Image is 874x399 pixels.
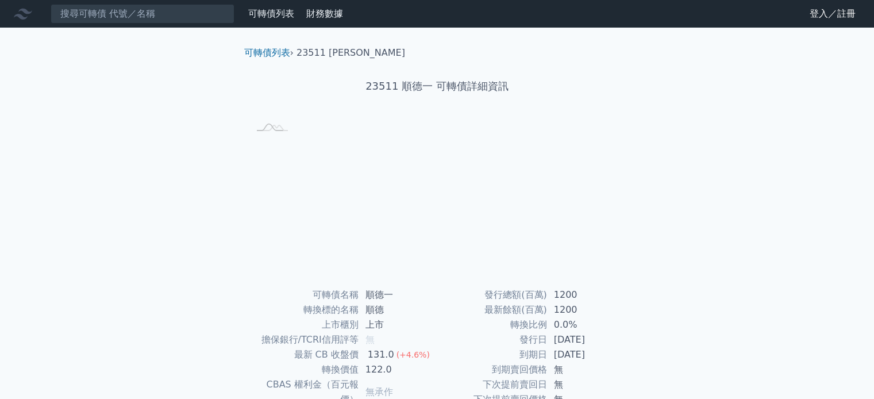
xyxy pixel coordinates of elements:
[359,287,437,302] td: 順德一
[365,334,375,345] span: 無
[547,347,626,362] td: [DATE]
[51,4,234,24] input: 搜尋可轉債 代號／名稱
[437,332,547,347] td: 發行日
[800,5,865,23] a: 登入／註冊
[437,287,547,302] td: 發行總額(百萬)
[249,317,359,332] td: 上市櫃別
[297,46,405,60] li: 23511 [PERSON_NAME]
[547,287,626,302] td: 1200
[359,302,437,317] td: 順德
[547,362,626,377] td: 無
[248,8,294,19] a: 可轉債列表
[547,332,626,347] td: [DATE]
[437,377,547,392] td: 下次提前賣回日
[235,78,640,94] h1: 23511 順德一 可轉債詳細資訊
[547,317,626,332] td: 0.0%
[249,362,359,377] td: 轉換價值
[249,347,359,362] td: 最新 CB 收盤價
[437,302,547,317] td: 最新餘額(百萬)
[437,347,547,362] td: 到期日
[365,386,393,397] span: 無承作
[244,46,294,60] li: ›
[547,302,626,317] td: 1200
[437,362,547,377] td: 到期賣回價格
[359,317,437,332] td: 上市
[547,377,626,392] td: 無
[249,287,359,302] td: 可轉債名稱
[249,302,359,317] td: 轉換標的名稱
[359,362,437,377] td: 122.0
[437,317,547,332] td: 轉換比例
[306,8,343,19] a: 財務數據
[365,347,396,362] div: 131.0
[396,350,430,359] span: (+4.6%)
[249,332,359,347] td: 擔保銀行/TCRI信用評等
[244,47,290,58] a: 可轉債列表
